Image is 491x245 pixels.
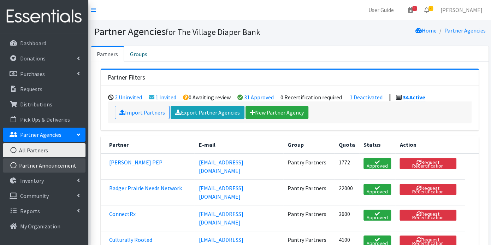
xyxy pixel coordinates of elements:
[109,236,152,243] a: Culturally Rooted
[244,94,274,101] a: 31 Approved
[3,158,85,173] a: Partner Announcement
[20,55,46,62] p: Donations
[335,205,359,231] td: 3600
[20,116,70,123] p: Pick Ups & Deliveries
[3,5,85,28] img: HumanEssentials
[444,27,486,34] a: Partner Agencies
[403,94,425,101] a: 34 Active
[20,101,52,108] p: Distributions
[194,136,283,153] th: E-mail
[199,210,243,226] a: [EMAIL_ADDRESS][DOMAIN_NAME]
[3,36,85,50] a: Dashboard
[3,204,85,218] a: Reports
[3,112,85,127] a: Pick Ups & Deliveries
[20,70,45,77] p: Purchases
[350,94,383,101] a: 1 Deactivated
[20,177,44,184] p: Inventory
[280,94,342,101] li: 0 Recertification required
[155,94,176,101] a: 1 Invited
[402,3,419,17] a: 8
[245,106,308,119] a: New Partner Agency
[3,128,85,142] a: Partner Agencies
[3,82,85,96] a: Requests
[108,74,145,81] h3: Partner Filters
[363,158,391,169] a: Approved
[283,205,334,231] td: Pantry Partners
[109,210,136,217] a: ConnectRx
[412,6,417,11] span: 8
[283,136,334,153] th: Group
[20,131,61,138] p: Partner Agencies
[183,94,231,101] li: 0 Awaiting review
[400,184,456,195] button: Request Recertification
[115,106,170,119] a: Import Partners
[3,219,85,233] a: My Organization
[91,46,124,62] a: Partners
[428,6,433,11] span: 2
[359,136,396,153] th: Status
[419,3,435,17] a: 2
[363,184,391,195] a: Approved
[109,159,162,166] a: [PERSON_NAME] PEP
[335,153,359,180] td: 1772
[109,185,182,192] a: Badger Prairie Needs Network
[400,158,456,169] button: Request Recertification
[283,153,334,180] td: Pantry Partners
[400,210,456,221] button: Request Recertification
[20,86,42,93] p: Requests
[101,136,194,153] th: Partner
[3,97,85,111] a: Distributions
[124,46,153,62] a: Groups
[335,179,359,205] td: 22000
[115,94,142,101] a: 2 Uninvited
[283,179,334,205] td: Pantry Partners
[435,3,488,17] a: [PERSON_NAME]
[166,27,260,37] small: for The Village Diaper Bank
[20,40,46,47] p: Dashboard
[20,223,60,230] p: My Organization
[199,185,243,200] a: [EMAIL_ADDRESS][DOMAIN_NAME]
[171,106,244,119] a: Export Partner Agencies
[395,136,465,153] th: Action
[3,51,85,65] a: Donations
[94,25,287,38] h1: Partner Agencies
[20,208,40,215] p: Reports
[3,174,85,188] a: Inventory
[363,3,400,17] a: User Guide
[199,159,243,174] a: [EMAIL_ADDRESS][DOMAIN_NAME]
[20,192,49,199] p: Community
[363,210,391,221] a: Approved
[3,67,85,81] a: Purchases
[415,27,437,34] a: Home
[335,136,359,153] th: Quota
[3,189,85,203] a: Community
[3,143,85,157] a: All Partners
